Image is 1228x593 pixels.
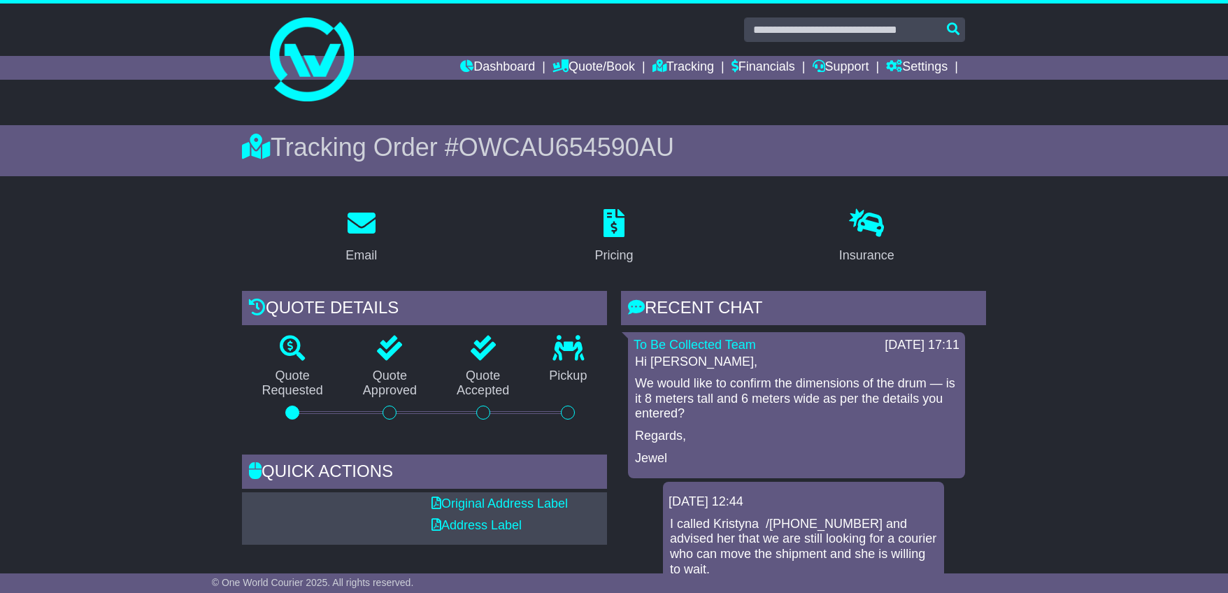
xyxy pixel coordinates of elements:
p: We would like to confirm the dimensions of the drum — is it 8 meters tall and 6 meters wide as pe... [635,376,958,422]
p: Jewel [635,451,958,466]
div: RECENT CHAT [621,291,986,329]
a: To Be Collected Team [634,338,756,352]
p: Pickup [529,369,607,384]
div: Tracking Order # [242,132,986,162]
p: Quote Approved [343,369,436,399]
p: Quote Accepted [437,369,529,399]
p: I called Kristyna /[PHONE_NUMBER] and advised her that we are still looking for a courier who can... [670,517,937,577]
a: Insurance [830,204,904,270]
a: Original Address Label [431,496,568,510]
span: OWCAU654590AU [459,133,674,162]
p: Regards, [635,429,958,444]
a: Support [813,56,869,80]
div: Email [345,246,377,265]
p: Quote Requested [242,369,343,399]
a: Email [336,204,386,270]
a: Quote/Book [552,56,635,80]
a: Dashboard [460,56,535,80]
p: Hi [PERSON_NAME], [635,355,958,370]
div: Quick Actions [242,455,607,492]
span: © One World Courier 2025. All rights reserved. [212,577,414,588]
a: Settings [886,56,948,80]
a: Address Label [431,518,522,532]
a: Financials [731,56,795,80]
div: [DATE] 17:11 [885,338,959,353]
div: [DATE] 12:44 [669,494,938,510]
div: Quote Details [242,291,607,329]
div: Pricing [594,246,633,265]
a: Tracking [652,56,714,80]
div: Insurance [839,246,894,265]
a: Pricing [585,204,642,270]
